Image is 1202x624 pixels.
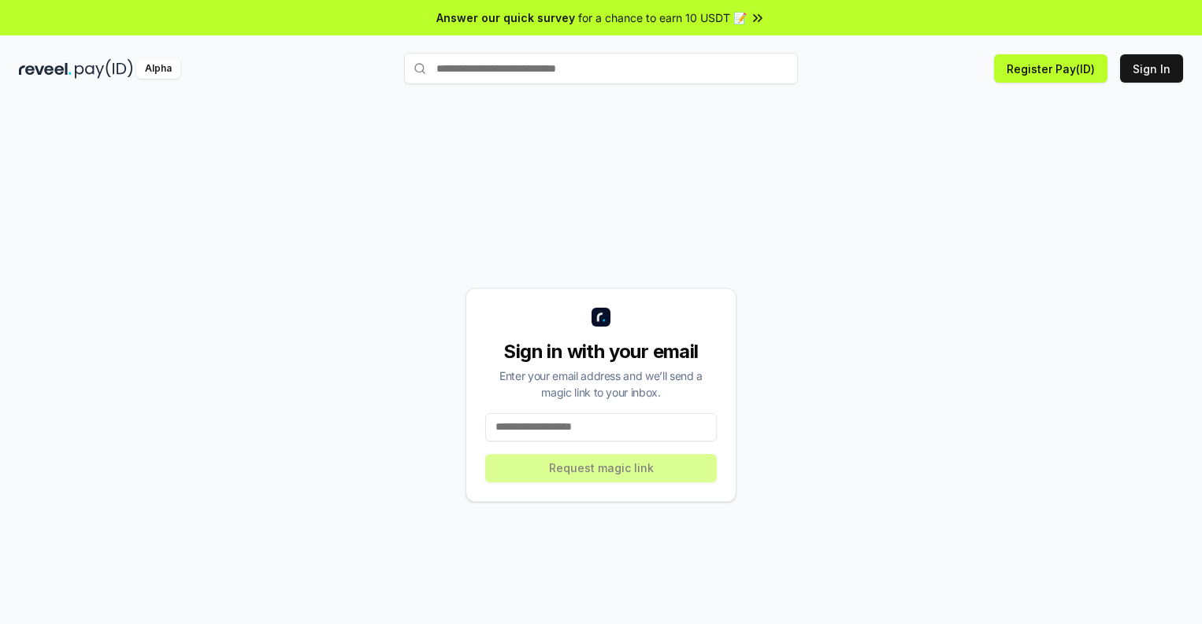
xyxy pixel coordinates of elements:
img: reveel_dark [19,59,72,79]
button: Sign In [1120,54,1183,83]
div: Sign in with your email [485,339,717,364]
span: Answer our quick survey [436,9,575,26]
span: for a chance to earn 10 USDT 📝 [578,9,747,26]
img: logo_small [592,308,610,327]
button: Register Pay(ID) [994,54,1107,83]
div: Alpha [136,59,180,79]
img: pay_id [75,59,133,79]
div: Enter your email address and we’ll send a magic link to your inbox. [485,367,717,401]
